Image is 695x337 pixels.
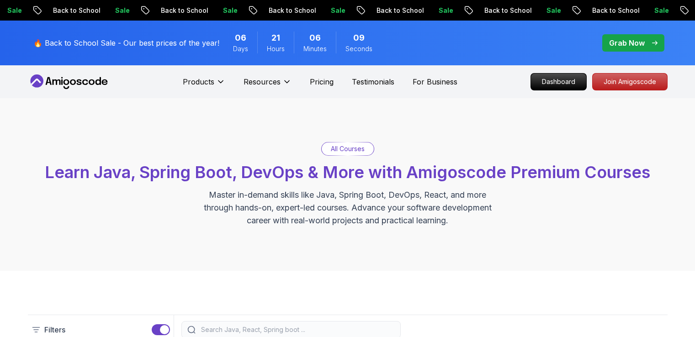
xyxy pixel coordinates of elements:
p: Products [183,76,214,87]
a: Join Amigoscode [592,73,668,90]
a: Testimonials [352,76,394,87]
p: Back to School [360,6,422,15]
p: Sale [99,6,128,15]
p: Back to School [144,6,207,15]
p: Resources [244,76,281,87]
a: Pricing [310,76,334,87]
p: Dashboard [531,74,586,90]
p: Sale [638,6,667,15]
p: Sale [530,6,559,15]
input: Search Java, React, Spring boot ... [199,325,395,334]
span: 21 Hours [271,32,280,44]
p: Sale [314,6,344,15]
p: Sale [207,6,236,15]
p: Sale [422,6,451,15]
p: Back to School [468,6,530,15]
p: Filters [44,324,65,335]
span: Minutes [303,44,327,53]
p: Join Amigoscode [593,74,667,90]
p: All Courses [331,144,365,153]
span: 9 Seconds [353,32,365,44]
span: Hours [267,44,285,53]
span: Seconds [345,44,372,53]
span: 6 Days [235,32,246,44]
span: Days [233,44,248,53]
p: Grab Now [609,37,645,48]
p: Back to School [576,6,638,15]
button: Resources [244,76,292,95]
p: 🔥 Back to School Sale - Our best prices of the year! [33,37,219,48]
button: Products [183,76,225,95]
span: 6 Minutes [309,32,321,44]
p: Back to School [37,6,99,15]
a: Dashboard [531,73,587,90]
span: Learn Java, Spring Boot, DevOps & More with Amigoscode Premium Courses [45,162,650,182]
p: Master in-demand skills like Java, Spring Boot, DevOps, React, and more through hands-on, expert-... [194,189,501,227]
a: For Business [413,76,457,87]
p: Back to School [252,6,314,15]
